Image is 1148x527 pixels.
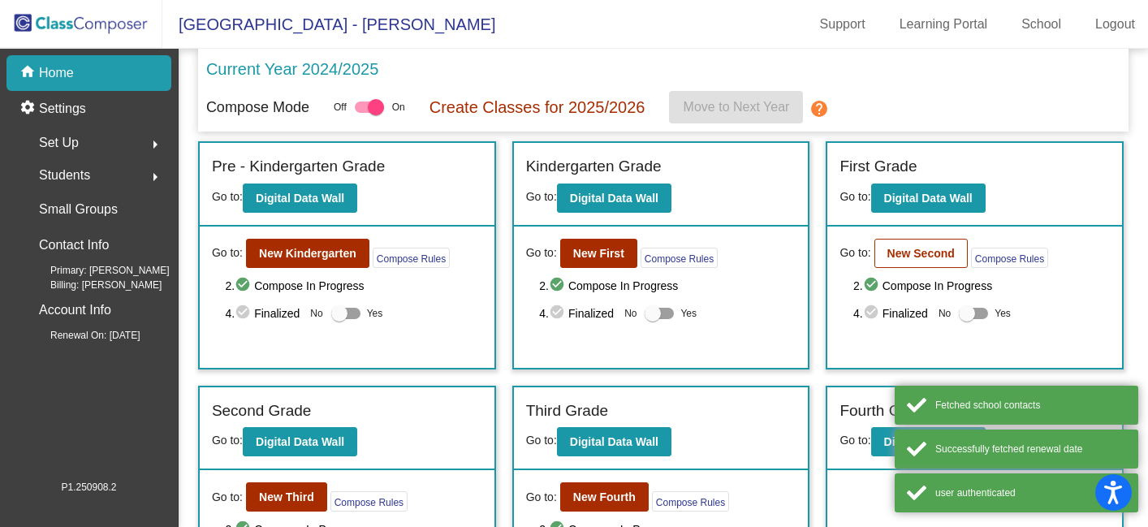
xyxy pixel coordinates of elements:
[162,11,495,37] span: [GEOGRAPHIC_DATA] - [PERSON_NAME]
[684,100,790,114] span: Move to Next Year
[853,304,930,323] span: 4. Finalized
[573,247,624,260] b: New First
[884,435,973,448] b: Digital Data Wall
[39,234,109,257] p: Contact Info
[256,192,344,205] b: Digital Data Wall
[573,490,636,503] b: New Fourth
[39,132,79,154] span: Set Up
[39,164,90,187] span: Students
[1008,11,1074,37] a: School
[557,184,671,213] button: Digital Data Wall
[641,248,718,268] button: Compose Rules
[839,400,931,423] label: Fourth Grade
[935,398,1126,413] div: Fetched school contacts
[206,97,309,119] p: Compose Mode
[212,400,312,423] label: Second Grade
[863,304,883,323] mat-icon: check_circle
[871,427,986,456] button: Digital Data Wall
[226,304,303,323] span: 4. Finalized
[539,276,796,296] span: 2. Compose In Progress
[526,155,662,179] label: Kindergarten Grade
[39,198,118,221] p: Small Groups
[256,435,344,448] b: Digital Data Wall
[853,276,1110,296] span: 2. Compose In Progress
[246,239,369,268] button: New Kindergarten
[212,190,243,203] span: Go to:
[39,63,74,83] p: Home
[560,482,649,512] button: New Fourth
[212,489,243,506] span: Go to:
[809,99,829,119] mat-icon: help
[39,299,111,322] p: Account Info
[212,244,243,261] span: Go to:
[839,155,917,179] label: First Grade
[652,491,729,512] button: Compose Rules
[624,306,637,321] span: No
[884,192,973,205] b: Digital Data Wall
[19,63,39,83] mat-icon: home
[334,100,347,114] span: Off
[839,244,870,261] span: Go to:
[669,91,803,123] button: Move to Next Year
[680,304,697,323] span: Yes
[235,304,254,323] mat-icon: check_circle
[235,276,254,296] mat-icon: check_circle
[243,184,357,213] button: Digital Data Wall
[549,276,568,296] mat-icon: check_circle
[539,304,616,323] span: 4. Finalized
[367,304,383,323] span: Yes
[549,304,568,323] mat-icon: check_circle
[570,192,658,205] b: Digital Data Wall
[839,434,870,447] span: Go to:
[24,278,162,292] span: Billing: [PERSON_NAME]
[887,11,1001,37] a: Learning Portal
[212,434,243,447] span: Go to:
[310,306,322,321] span: No
[874,239,968,268] button: New Second
[971,248,1048,268] button: Compose Rules
[939,306,951,321] span: No
[429,95,645,119] p: Create Classes for 2025/2026
[995,304,1011,323] span: Yes
[226,276,482,296] span: 2. Compose In Progress
[557,427,671,456] button: Digital Data Wall
[526,489,557,506] span: Go to:
[839,190,870,203] span: Go to:
[243,427,357,456] button: Digital Data Wall
[24,263,170,278] span: Primary: [PERSON_NAME]
[935,486,1126,500] div: user authenticated
[887,247,955,260] b: New Second
[863,276,883,296] mat-icon: check_circle
[259,247,356,260] b: New Kindergarten
[526,434,557,447] span: Go to:
[526,400,608,423] label: Third Grade
[145,135,165,154] mat-icon: arrow_right
[212,155,385,179] label: Pre - Kindergarten Grade
[807,11,878,37] a: Support
[19,99,39,119] mat-icon: settings
[330,491,408,512] button: Compose Rules
[1082,11,1148,37] a: Logout
[259,490,314,503] b: New Third
[935,442,1126,456] div: Successfully fetched renewal date
[373,248,450,268] button: Compose Rules
[39,99,86,119] p: Settings
[526,190,557,203] span: Go to:
[526,244,557,261] span: Go to:
[206,57,378,81] p: Current Year 2024/2025
[560,239,637,268] button: New First
[246,482,327,512] button: New Third
[392,100,405,114] span: On
[570,435,658,448] b: Digital Data Wall
[145,167,165,187] mat-icon: arrow_right
[871,184,986,213] button: Digital Data Wall
[24,328,140,343] span: Renewal On: [DATE]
